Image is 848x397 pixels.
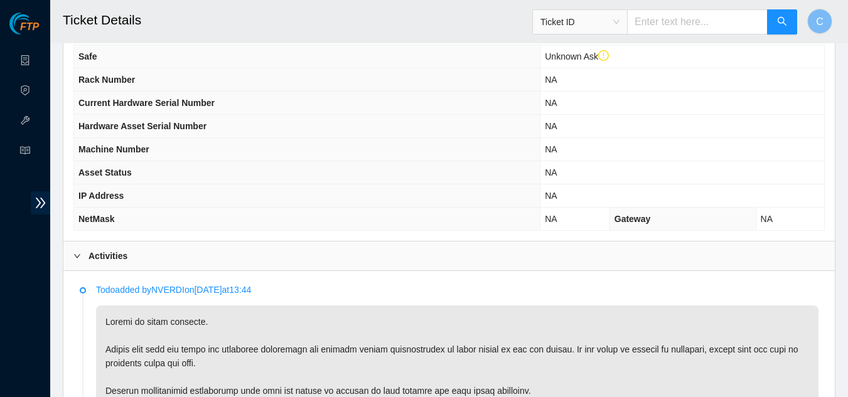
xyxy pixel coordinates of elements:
span: double-right [31,191,50,214]
span: NA [545,214,557,224]
span: NA [545,191,557,201]
b: Activities [89,249,127,263]
a: Akamai TechnologiesFTP [9,23,39,39]
div: Activities [63,241,835,270]
span: NA [761,214,773,224]
input: Enter text here... [627,9,768,34]
span: exclamation-circle [598,50,609,61]
span: C [816,14,824,29]
span: NA [545,98,557,108]
span: Current Hardware Serial Number [78,98,215,108]
span: Gateway [615,214,651,224]
span: NA [545,75,557,85]
button: search [767,9,797,34]
button: C [807,9,832,34]
span: Hardware Asset Serial Number [78,121,207,131]
span: right [73,252,81,260]
span: Machine Number [78,144,149,154]
span: search [777,16,787,28]
span: IP Address [78,191,124,201]
img: Akamai Technologies [9,13,63,34]
span: NA [545,121,557,131]
span: Rack Number [78,75,135,85]
span: Safe [78,51,97,61]
span: NetMask [78,214,115,224]
p: Todo added by NVERDI on [DATE] at 13:44 [96,283,818,297]
span: Asset Status [78,167,132,177]
span: FTP [20,21,39,33]
span: Unknown Ask [545,51,609,61]
span: NA [545,167,557,177]
span: NA [545,144,557,154]
span: Ticket ID [540,13,620,31]
span: read [20,140,30,165]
